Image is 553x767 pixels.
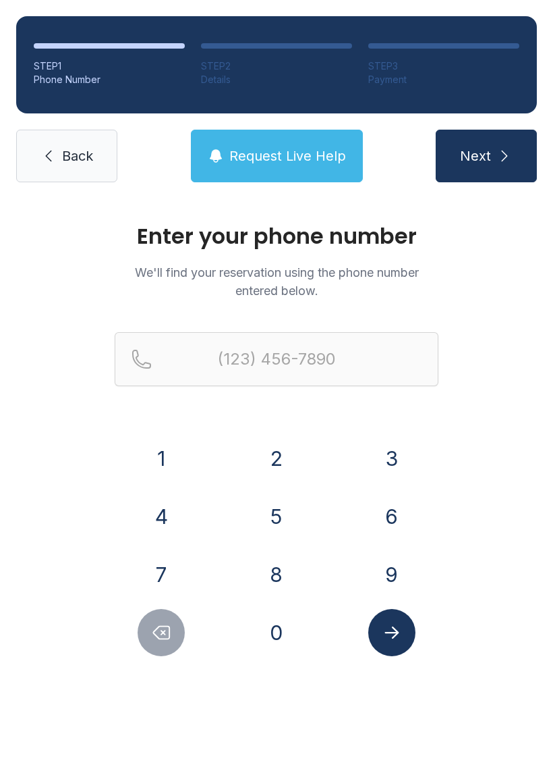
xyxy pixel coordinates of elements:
[115,226,438,247] h1: Enter your phone number
[115,263,438,300] p: We'll find your reservation using the phone number entered below.
[368,435,415,482] button: 3
[368,59,519,73] div: STEP 3
[138,435,185,482] button: 1
[253,609,300,656] button: 0
[368,493,415,540] button: 6
[201,59,352,73] div: STEP 2
[115,332,438,386] input: Reservation phone number
[34,59,185,73] div: STEP 1
[368,551,415,598] button: 9
[229,147,346,165] span: Request Live Help
[253,493,300,540] button: 5
[368,609,415,656] button: Submit lookup form
[368,73,519,86] div: Payment
[138,609,185,656] button: Delete number
[253,551,300,598] button: 8
[138,493,185,540] button: 4
[460,147,491,165] span: Next
[34,73,185,86] div: Phone Number
[201,73,352,86] div: Details
[138,551,185,598] button: 7
[253,435,300,482] button: 2
[62,147,93,165] span: Back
